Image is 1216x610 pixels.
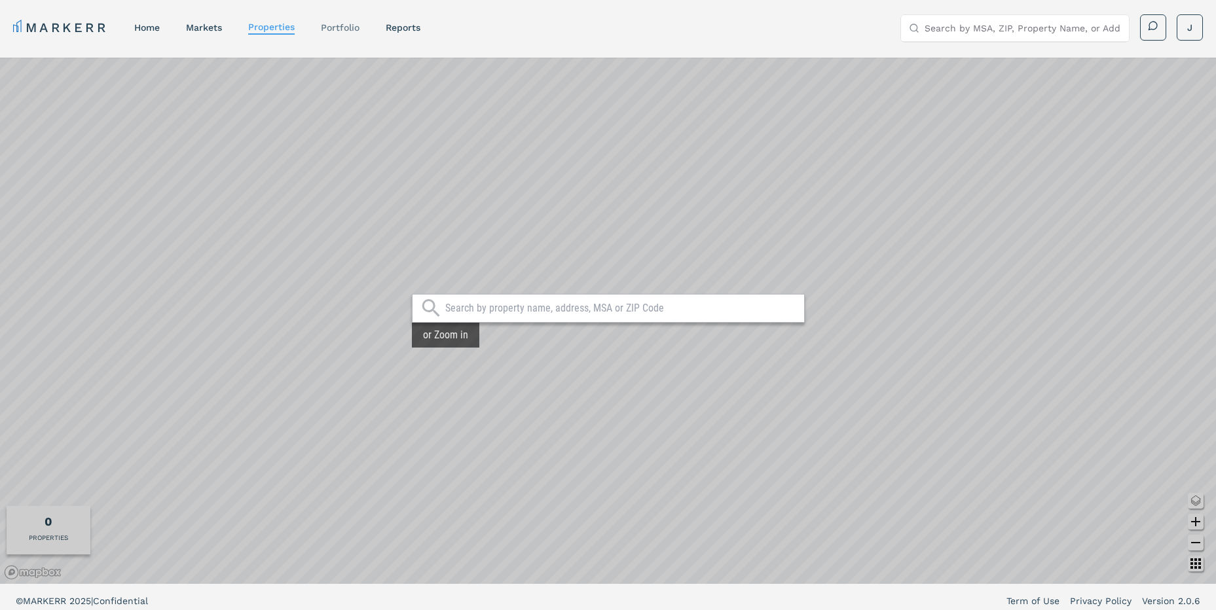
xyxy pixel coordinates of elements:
span: MARKERR [23,596,69,606]
a: Term of Use [1006,594,1059,607]
div: Total of properties [45,512,52,530]
button: Zoom out map button [1188,535,1204,550]
div: PROPERTIES [29,533,68,543]
span: Confidential [93,596,148,606]
div: or Zoom in [412,323,479,348]
a: Privacy Policy [1070,594,1132,607]
a: Mapbox logo [4,565,62,580]
input: Search by MSA, ZIP, Property Name, or Address [925,15,1121,41]
button: J [1177,14,1203,41]
span: J [1187,21,1192,34]
a: Version 2.0.6 [1142,594,1200,607]
a: Portfolio [321,22,359,33]
a: home [134,22,160,33]
a: MARKERR [13,18,108,37]
button: Zoom in map button [1188,514,1204,529]
a: properties [248,22,295,32]
span: 2025 | [69,596,93,606]
span: © [16,596,23,606]
button: Change style map button [1188,493,1204,509]
button: Other options map button [1188,556,1204,571]
input: Search by property name, address, MSA or ZIP Code [445,302,798,315]
a: markets [186,22,222,33]
a: reports [386,22,420,33]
